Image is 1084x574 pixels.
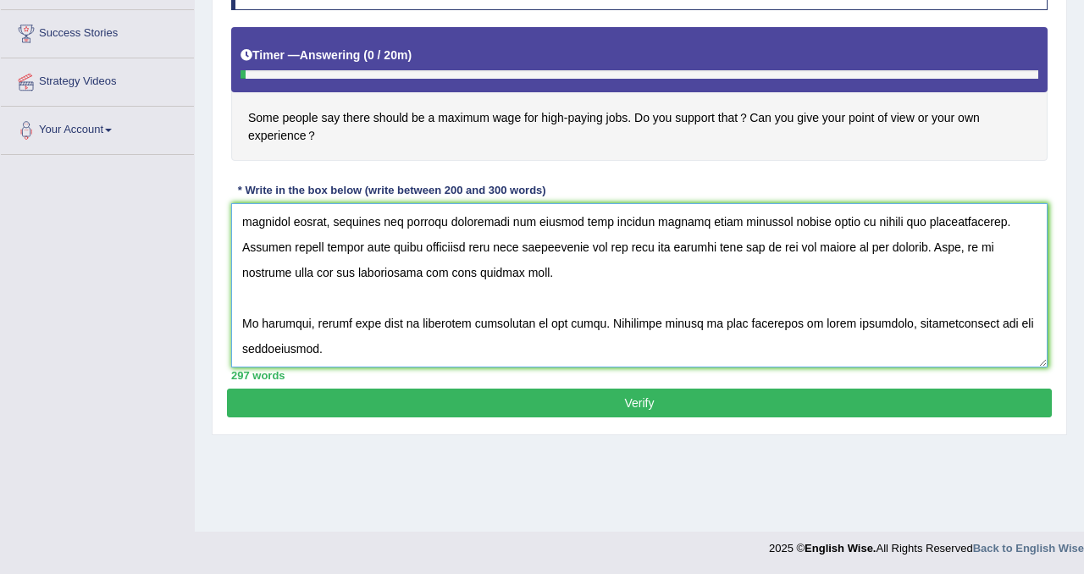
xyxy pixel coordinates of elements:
div: * Write in the box below (write between 200 and 300 words) [231,182,552,198]
a: Strategy Videos [1,58,194,101]
div: 2025 © All Rights Reserved [769,532,1084,556]
b: Answering [300,48,361,62]
strong: English Wise. [805,542,876,555]
h5: Timer — [241,49,412,62]
b: ) [407,48,412,62]
a: Success Stories [1,10,194,52]
a: Your Account [1,107,194,149]
a: Back to English Wise [973,542,1084,555]
b: 0 / 20m [368,48,407,62]
h4: Some people say there should be a maximum wage for high-paying jobs. Do you support that？Can you ... [231,27,1048,162]
b: ( [363,48,368,62]
button: Verify [227,389,1052,417]
div: 297 words [231,367,1048,384]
